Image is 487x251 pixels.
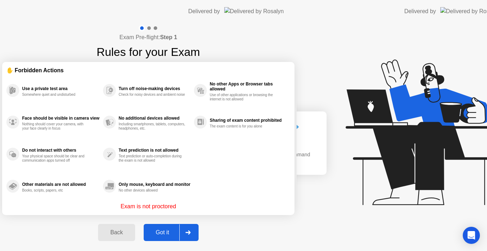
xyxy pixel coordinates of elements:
[160,34,177,40] b: Step 1
[119,188,186,193] div: No other devices allowed
[119,148,190,153] div: Text prediction is not allowed
[188,7,220,16] div: Delivered by
[22,188,89,193] div: Books, scripts, papers, etc
[22,116,99,121] div: Face should be visible in camera view
[22,122,89,131] div: Nothing should cover your camera, with your face clearly in focus
[119,86,190,91] div: Turn off noise-making devices
[22,93,89,97] div: Somewhere quiet and undisturbed
[100,229,133,236] div: Back
[22,86,99,91] div: Use a private test area
[210,124,277,129] div: The exam content is for you alone
[119,116,190,121] div: No additional devices allowed
[6,66,290,74] div: ✋ Forbidden Actions
[121,202,176,211] p: Exam is not proctored
[98,224,135,241] button: Back
[210,82,287,91] div: No other Apps or Browser tabs allowed
[22,182,99,187] div: Other materials are not allowed
[119,93,186,97] div: Check for noisy devices and ambient noise
[22,154,89,163] div: Your physical space should be clear and communication apps turned off
[210,93,277,101] div: Use of other applications or browsing the internet is not allowed
[119,33,177,42] h4: Exam Pre-flight:
[119,154,186,163] div: Text prediction or auto-completion during the exam is not allowed
[463,227,480,244] div: Open Intercom Messenger
[210,118,287,123] div: Sharing of exam content prohibited
[144,224,199,241] button: Got it
[119,122,186,131] div: Including smartphones, tablets, computers, headphones, etc.
[224,7,284,15] img: Delivered by Rosalyn
[119,182,190,187] div: Only mouse, keyboard and monitor
[97,43,200,61] h1: Rules for your Exam
[22,148,99,153] div: Do not interact with others
[404,7,436,16] div: Delivered by
[146,229,179,236] div: Got it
